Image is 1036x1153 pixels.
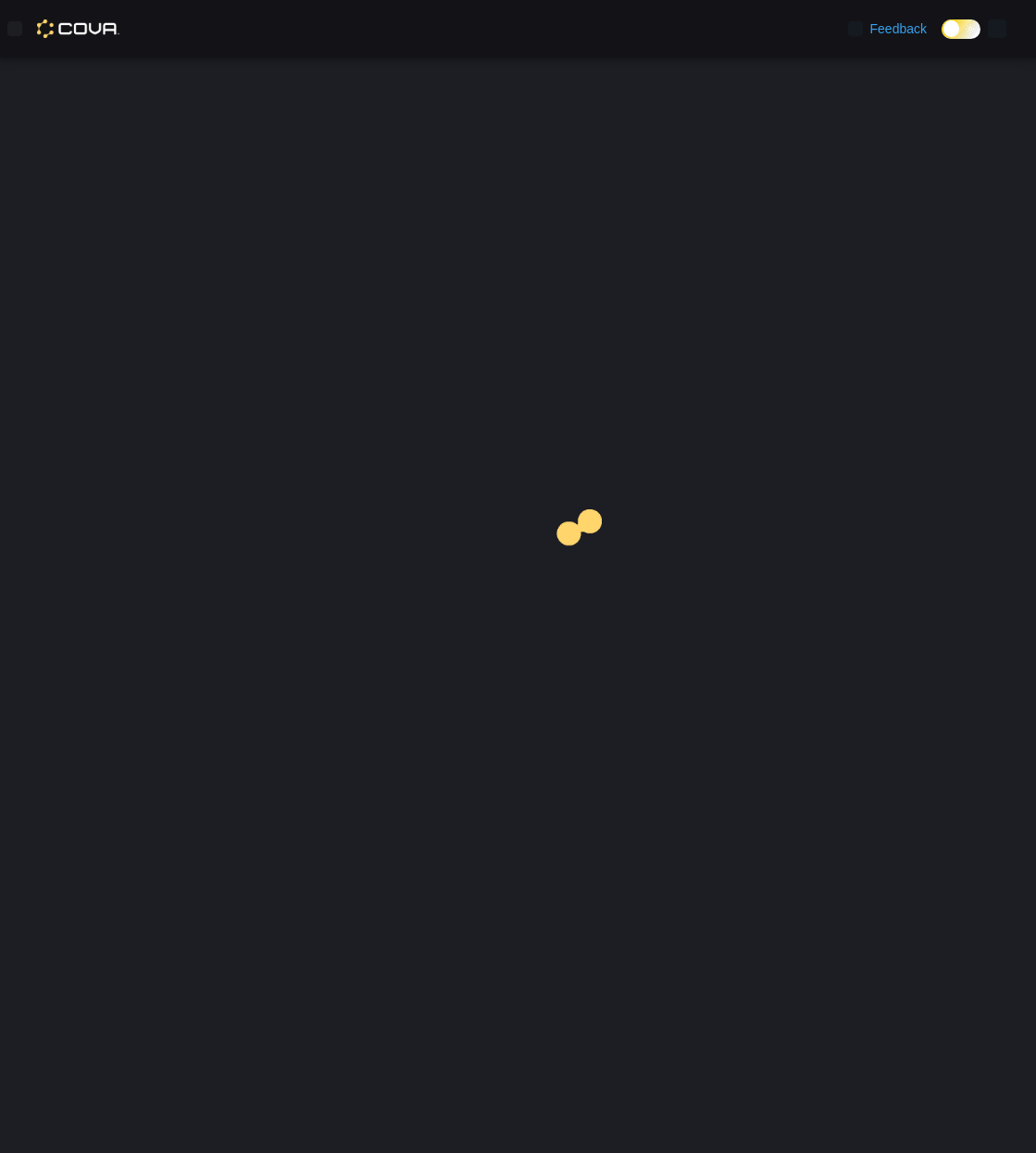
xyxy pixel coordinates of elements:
[942,39,942,40] span: Dark Mode
[841,10,934,47] a: Feedback
[518,495,657,634] img: cova-loader
[870,19,927,38] span: Feedback
[37,19,119,38] img: Cova
[942,19,980,39] input: Dark Mode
